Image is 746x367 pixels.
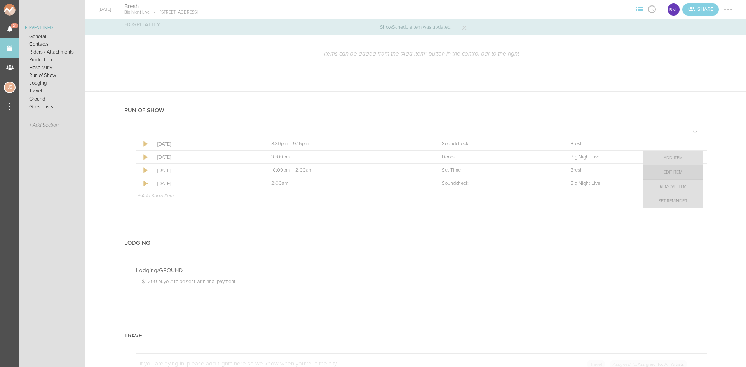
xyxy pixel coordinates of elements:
[138,193,174,199] p: + Add Show Item
[4,82,16,93] div: Jessica Smith
[124,240,150,246] h4: Lodging
[19,64,85,71] a: Hospitality
[19,48,85,56] a: Riders / Attachments
[271,181,425,187] p: 2:00am
[682,3,719,16] a: Invite teams to the Event
[19,95,85,103] a: Ground
[442,141,553,147] p: Soundcheck
[682,3,719,16] div: Share
[124,107,164,114] h4: Run of Show
[442,154,553,160] p: Doors
[19,103,85,111] a: Guest Lists
[643,194,703,208] a: Set Reminder
[11,23,18,28] span: 21
[19,71,85,79] a: Run of Show
[4,4,48,16] img: NOMAD
[19,23,85,33] a: Event Info
[380,25,451,30] p: ShowScheduleItem was updated!
[29,122,59,128] span: + Add Section
[633,7,646,11] span: View Sections
[271,167,425,174] p: 10:00pm – 2:00am
[136,50,707,57] p: Items can be added from the "Add Item" button in the control bar to the right
[442,167,553,174] p: Set Time
[643,180,703,194] a: Remove Item
[646,7,658,11] span: View Itinerary
[271,154,425,160] p: 10:00pm
[271,141,425,147] p: 8:30pm – 9:15pm
[570,154,691,160] p: Big Night Live
[643,165,703,179] a: Edit Item
[19,56,85,64] a: Production
[142,278,707,287] p: $1,200 buyout to be sent with final payment
[19,87,85,95] a: Travel
[570,181,691,187] p: Big Night Live
[19,40,85,48] a: Contacts
[442,181,553,187] p: Soundcheck
[19,79,85,87] a: Lodging
[157,181,254,187] p: [DATE]
[124,10,150,15] p: Big Night Live
[124,332,145,339] h4: Travel
[667,3,680,16] div: Big Night Live
[136,267,707,274] p: Lodging/GROUND
[157,167,254,174] p: [DATE]
[124,3,198,10] h4: Bresh
[157,141,254,147] p: [DATE]
[570,167,691,174] p: Bresh
[150,10,198,15] p: [STREET_ADDRESS]
[643,151,703,165] a: Add Item
[667,3,680,16] div: BNL
[19,33,85,40] a: General
[570,141,691,147] p: Bresh
[157,154,254,160] p: [DATE]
